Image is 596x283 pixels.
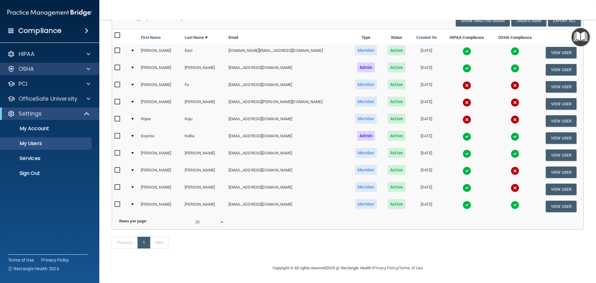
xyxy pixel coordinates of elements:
[226,130,350,147] td: [EMAIL_ADDRESS][DOMAIN_NAME]
[463,201,471,209] img: tick.e7d51cea.svg
[8,257,34,263] a: Terms of Use
[416,34,437,41] a: Created On
[388,97,405,107] span: Active
[546,149,576,161] button: View User
[546,201,576,212] button: View User
[511,98,519,107] img: cross.ca9f0e7f.svg
[388,148,405,158] span: Active
[546,47,576,58] button: View User
[226,61,350,78] td: [EMAIL_ADDRESS][DOMAIN_NAME]
[7,50,90,58] a: HIPAA
[388,165,405,175] span: Active
[548,15,581,26] a: Export All
[226,44,350,61] td: [DOMAIN_NAME][EMAIL_ADDRESS][DOMAIN_NAME]
[411,44,442,61] td: [DATE]
[226,164,350,181] td: [EMAIL_ADDRESS][DOMAIN_NAME]
[511,184,519,192] img: cross.ca9f0e7f.svg
[7,95,90,103] a: OfficeSafe University
[19,110,42,117] p: Settings
[571,28,590,46] button: Open Resource Center
[138,164,182,181] td: [PERSON_NAME]
[150,237,169,249] a: Next
[138,198,182,215] td: [PERSON_NAME]
[388,45,405,55] span: Active
[511,47,519,56] img: tick.e7d51cea.svg
[411,181,442,198] td: [DATE]
[226,181,350,198] td: [EMAIL_ADDRESS][DOMAIN_NAME]
[4,155,89,162] p: Services
[373,266,398,270] a: Privacy Policy
[355,165,377,175] span: Member
[511,15,546,26] button: Create User
[411,61,442,78] td: [DATE]
[138,130,182,147] td: Evyenia
[8,266,59,272] span: Ⓒ Rectangle Health 2024
[411,78,442,95] td: [DATE]
[388,131,405,141] span: Active
[463,115,471,124] img: cross.ca9f0e7f.svg
[138,61,182,78] td: [PERSON_NAME]
[7,65,90,73] a: OSHA
[411,147,442,164] td: [DATE]
[7,110,90,117] a: Settings
[19,95,77,103] p: OfficeSafe University
[226,95,350,112] td: [EMAIL_ADDRESS][PERSON_NAME][DOMAIN_NAME]
[511,81,519,90] img: cross.ca9f0e7f.svg
[112,237,138,249] a: Previous
[182,198,226,215] td: [PERSON_NAME]
[411,112,442,130] td: [DATE]
[226,78,350,95] td: [EMAIL_ADDRESS][DOMAIN_NAME]
[7,7,92,19] img: PMB logo
[463,98,471,107] img: cross.ca9f0e7f.svg
[463,167,471,175] img: tick.e7d51cea.svg
[355,199,377,209] span: Member
[546,115,576,127] button: View User
[411,198,442,215] td: [DATE]
[463,64,471,73] img: tick.e7d51cea.svg
[511,132,519,141] img: tick.e7d51cea.svg
[357,62,375,72] span: Admin
[456,15,510,26] button: Show Inactive Users
[182,95,226,112] td: [PERSON_NAME]
[388,62,405,72] span: Active
[182,164,226,181] td: [PERSON_NAME]
[511,149,519,158] img: tick.e7d51cea.svg
[355,97,377,107] span: Member
[182,61,226,78] td: [PERSON_NAME]
[138,44,182,61] td: [PERSON_NAME]
[355,148,377,158] span: Member
[355,45,377,55] span: Member
[546,132,576,144] button: View User
[138,181,182,198] td: [PERSON_NAME]
[119,219,147,223] b: Rows per page:
[226,29,350,44] th: Email
[355,114,377,124] span: Member
[355,182,377,192] span: Member
[182,44,226,61] td: East
[138,78,182,95] td: [PERSON_NAME]
[355,80,377,89] span: Member
[350,29,383,44] th: Type
[411,95,442,112] td: [DATE]
[511,167,519,175] img: cross.ca9f0e7f.svg
[463,184,471,192] img: tick.e7d51cea.svg
[141,34,161,41] a: First Name
[546,167,576,178] button: View User
[411,164,442,181] td: [DATE]
[511,64,519,73] img: tick.e7d51cea.svg
[463,132,471,141] img: tick.e7d51cea.svg
[546,64,576,75] button: View User
[182,112,226,130] td: Koju
[442,29,491,44] th: HIPAA Compliance
[226,112,350,130] td: [EMAIL_ADDRESS][DOMAIN_NAME]
[411,130,442,147] td: [DATE]
[4,140,89,147] p: My Users
[138,237,150,249] a: 1
[138,95,182,112] td: [PERSON_NAME]
[138,112,182,130] td: Rojee
[357,131,375,141] span: Admin
[463,149,471,158] img: tick.e7d51cea.svg
[7,80,90,88] a: PCI
[19,65,34,73] p: OSHA
[463,47,471,56] img: tick.e7d51cea.svg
